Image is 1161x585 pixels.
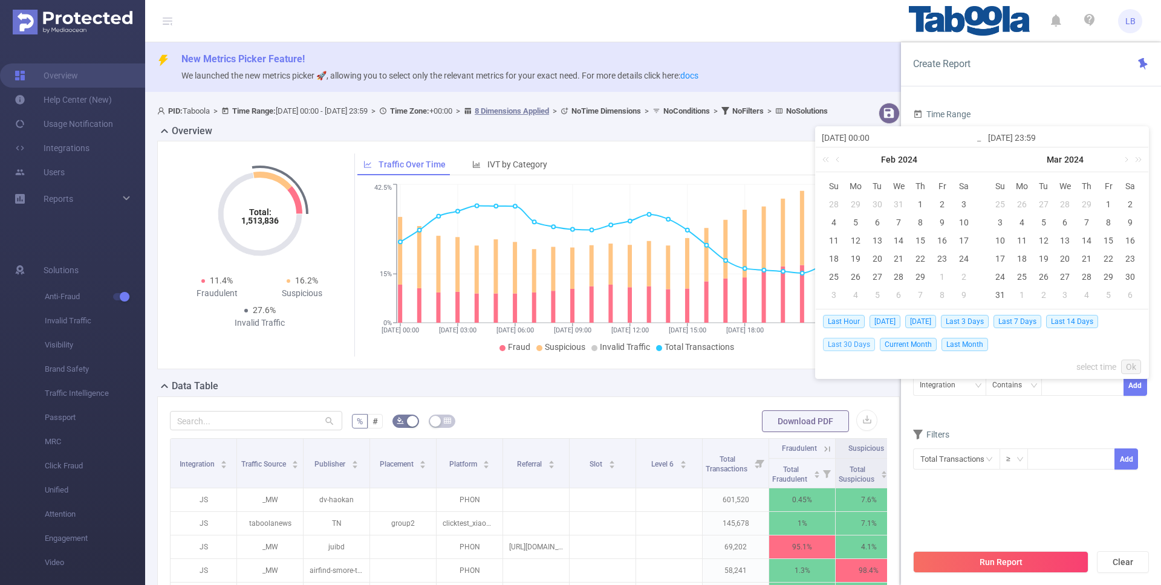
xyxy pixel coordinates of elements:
[1123,288,1137,302] div: 6
[1079,233,1094,248] div: 14
[867,195,888,213] td: January 30, 2024
[1030,382,1038,390] i: icon: down
[382,326,419,334] tspan: [DATE] 00:00
[15,88,112,112] a: Help Center (New)
[870,315,900,328] span: [DATE]
[891,197,906,212] div: 31
[935,270,949,284] div: 1
[1076,195,1098,213] td: February 29, 2024
[1097,551,1149,573] button: Clear
[913,251,928,266] div: 22
[44,258,79,282] span: Solutions
[931,231,953,250] td: February 16, 2024
[845,195,867,213] td: January 29, 2024
[931,268,953,286] td: March 1, 2024
[935,251,949,266] div: 23
[1011,195,1033,213] td: February 26, 2024
[931,195,953,213] td: February 2, 2024
[368,106,379,115] span: >
[870,233,885,248] div: 13
[823,338,875,351] span: Last 30 Days
[241,216,279,225] tspan: 1,513,836
[663,106,710,115] b: No Conditions
[175,287,260,300] div: Fraudulent
[1079,288,1094,302] div: 4
[1076,213,1098,231] td: March 7, 2024
[989,181,1011,192] span: Su
[867,213,888,231] td: February 6, 2024
[549,106,561,115] span: >
[993,233,1007,248] div: 10
[13,10,132,34] img: Protected Media
[45,478,145,502] span: Unified
[1033,231,1055,250] td: March 12, 2024
[827,233,841,248] div: 11
[822,131,976,145] input: Start date
[989,195,1011,213] td: February 25, 2024
[870,197,885,212] div: 30
[1098,195,1119,213] td: March 1, 2024
[1015,215,1029,230] div: 4
[45,502,145,526] span: Attention
[1055,181,1076,192] span: We
[891,288,906,302] div: 6
[1011,177,1033,195] th: Mon
[827,251,841,266] div: 18
[1119,286,1141,304] td: April 6, 2024
[1119,177,1141,195] th: Sat
[168,106,183,115] b: PID:
[1119,195,1141,213] td: March 2, 2024
[1011,213,1033,231] td: March 4, 2024
[823,286,845,304] td: March 3, 2024
[45,526,145,551] span: Engagement
[496,326,533,334] tspan: [DATE] 06:00
[553,326,591,334] tspan: [DATE] 09:00
[1076,177,1098,195] th: Thu
[1114,448,1138,470] button: Add
[1033,286,1055,304] td: April 2, 2024
[1076,355,1116,378] a: select time
[827,288,841,302] div: 3
[848,270,863,284] div: 26
[888,231,910,250] td: February 14, 2024
[913,551,1088,573] button: Run Report
[957,270,971,284] div: 2
[44,194,73,204] span: Reports
[172,124,212,138] h2: Overview
[931,177,953,195] th: Fri
[827,215,841,230] div: 4
[472,160,481,169] i: icon: bar-chart
[891,233,906,248] div: 14
[1033,213,1055,231] td: March 5, 2024
[823,250,845,268] td: February 18, 2024
[1033,195,1055,213] td: February 27, 2024
[1076,231,1098,250] td: March 14, 2024
[989,177,1011,195] th: Sun
[941,315,989,328] span: Last 3 Days
[935,197,949,212] div: 2
[680,71,698,80] a: docs
[1098,286,1119,304] td: April 5, 2024
[989,250,1011,268] td: March 17, 2024
[1119,181,1141,192] span: Sa
[848,233,863,248] div: 12
[931,286,953,304] td: March 8, 2024
[1123,251,1137,266] div: 23
[953,181,975,192] span: Sa
[1123,215,1137,230] div: 9
[1033,181,1055,192] span: Tu
[764,106,775,115] span: >
[931,213,953,231] td: February 9, 2024
[891,215,906,230] div: 7
[15,136,89,160] a: Integrations
[994,315,1041,328] span: Last 7 Days
[989,286,1011,304] td: March 31, 2024
[508,342,530,352] span: Fraud
[1036,197,1051,212] div: 27
[1098,231,1119,250] td: March 15, 2024
[1123,270,1137,284] div: 30
[1015,288,1029,302] div: 1
[45,285,145,309] span: Anti-Fraud
[989,213,1011,231] td: March 3, 2024
[957,288,971,302] div: 9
